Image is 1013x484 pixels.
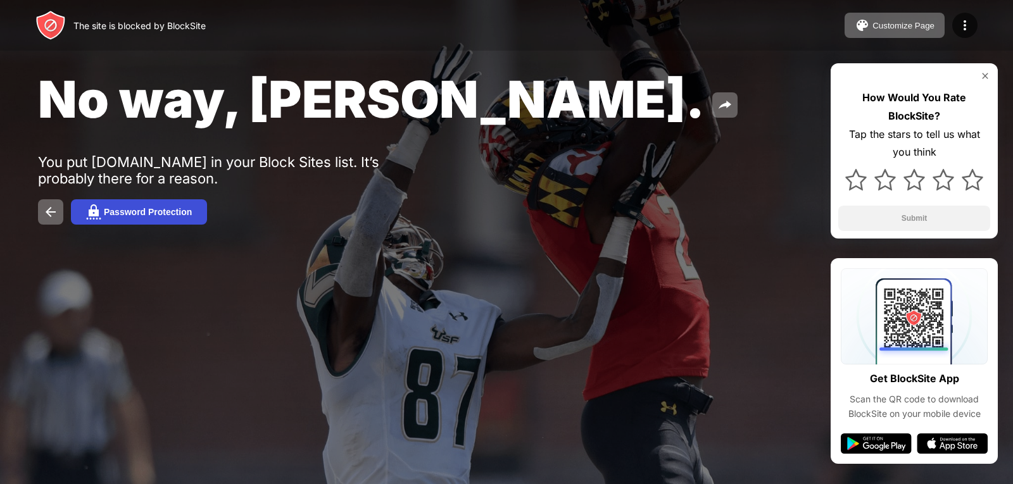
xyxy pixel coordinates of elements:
[717,97,733,113] img: share.svg
[962,169,983,190] img: star.svg
[838,89,990,125] div: How Would You Rate BlockSite?
[841,392,988,421] div: Scan the QR code to download BlockSite on your mobile device
[845,169,867,190] img: star.svg
[874,169,896,190] img: star.svg
[980,71,990,81] img: rate-us-close.svg
[872,21,934,30] div: Customize Page
[104,207,192,217] div: Password Protection
[38,68,705,130] span: No way, [PERSON_NAME].
[933,169,954,190] img: star.svg
[903,169,925,190] img: star.svg
[71,199,207,225] button: Password Protection
[35,10,66,40] img: header-logo.svg
[86,204,101,220] img: password.svg
[838,125,990,162] div: Tap the stars to tell us what you think
[38,154,429,187] div: You put [DOMAIN_NAME] in your Block Sites list. It’s probably there for a reason.
[841,433,912,454] img: google-play.svg
[43,204,58,220] img: back.svg
[870,369,959,388] div: Get BlockSite App
[838,206,990,231] button: Submit
[855,18,870,33] img: pallet.svg
[845,13,945,38] button: Customize Page
[73,20,206,31] div: The site is blocked by BlockSite
[841,268,988,364] img: qrcode.svg
[957,18,972,33] img: menu-icon.svg
[917,433,988,454] img: app-store.svg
